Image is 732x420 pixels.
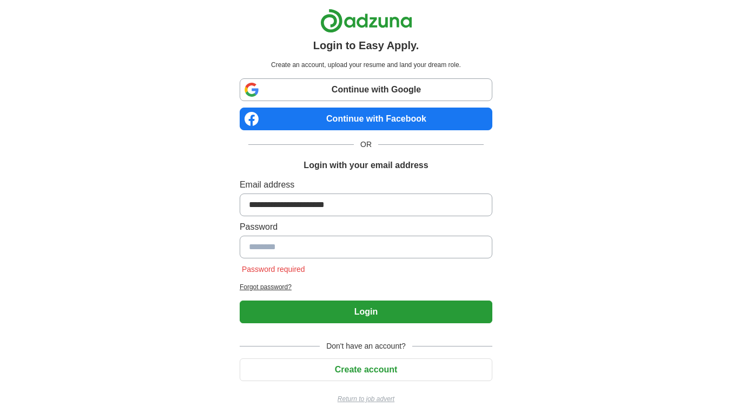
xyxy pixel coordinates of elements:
[240,265,307,274] span: Password required
[240,365,492,374] a: Create account
[240,358,492,381] button: Create account
[313,37,419,54] h1: Login to Easy Apply.
[240,301,492,323] button: Login
[320,341,412,352] span: Don't have an account?
[240,282,492,292] a: Forgot password?
[240,221,492,234] label: Password
[240,178,492,191] label: Email address
[240,78,492,101] a: Continue with Google
[320,9,412,33] img: Adzuna logo
[354,139,378,150] span: OR
[240,394,492,404] a: Return to job advert
[304,159,428,172] h1: Login with your email address
[240,108,492,130] a: Continue with Facebook
[242,60,490,70] p: Create an account, upload your resume and land your dream role.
